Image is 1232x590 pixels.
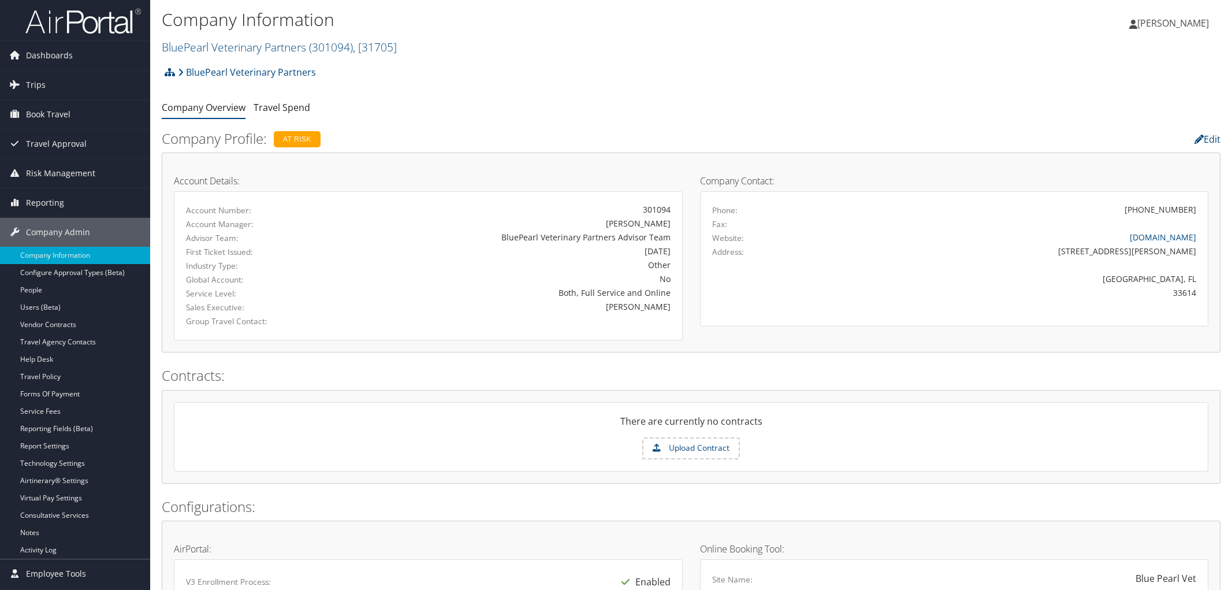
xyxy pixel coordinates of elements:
label: Industry Type: [186,260,336,272]
label: Account Manager: [186,218,336,230]
div: There are currently no contracts [174,414,1208,437]
h4: Company Contact: [700,176,1209,185]
label: First Ticket Issued: [186,246,336,258]
div: 33614 [838,287,1196,299]
div: [PERSON_NAME] [353,217,671,229]
div: Both, Full Service and Online [353,287,671,299]
h2: Company Profile: [162,129,862,149]
a: [PERSON_NAME] [1129,6,1220,40]
label: Site Name: [712,574,753,585]
span: Employee Tools [26,559,86,588]
div: BluePearl Veterinary Partners Advisor Team [353,231,671,243]
a: Company Overview [162,101,245,114]
h4: Online Booking Tool: [700,544,1209,554]
div: [PHONE_NUMBER] [1125,203,1196,216]
label: Upload Contract [643,439,739,458]
label: Advisor Team: [186,232,336,244]
div: No [353,273,671,285]
h1: Company Information [162,8,868,32]
label: Account Number: [186,205,336,216]
span: Dashboards [26,41,73,70]
h4: Account Details: [174,176,683,185]
div: At Risk [274,131,321,147]
span: ( 301094 ) [309,39,353,55]
a: Edit [1194,133,1220,146]
span: Trips [26,70,46,99]
label: Service Level: [186,288,336,299]
img: airportal-logo.png [25,8,141,35]
a: Travel Spend [254,101,310,114]
div: 301094 [353,203,671,216]
label: Global Account: [186,274,336,285]
span: , [ 31705 ] [353,39,397,55]
h4: AirPortal: [174,544,683,554]
label: Address: [712,246,744,258]
div: [DATE] [353,245,671,257]
label: Group Travel Contact: [186,316,336,327]
span: [PERSON_NAME] [1137,17,1209,29]
div: [PERSON_NAME] [353,300,671,313]
div: Other [353,259,671,271]
label: Website: [712,232,744,244]
span: Company Admin [26,218,90,247]
h2: Contracts: [162,366,1220,385]
label: Fax: [712,218,727,230]
span: Risk Management [26,159,95,188]
label: Sales Executive: [186,302,336,313]
h2: Configurations: [162,497,1220,517]
span: Reporting [26,188,64,217]
a: BluePearl Veterinary Partners [162,39,397,55]
a: [DOMAIN_NAME] [1130,232,1196,243]
a: BluePearl Veterinary Partners [178,61,316,84]
div: [GEOGRAPHIC_DATA], FL [838,273,1196,285]
div: [STREET_ADDRESS][PERSON_NAME] [838,245,1196,257]
span: Book Travel [26,100,70,129]
span: Travel Approval [26,129,87,158]
label: V3 Enrollment Process: [186,576,271,588]
label: Phone: [712,205,738,216]
div: Blue Pearl Vet [1136,572,1196,585]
